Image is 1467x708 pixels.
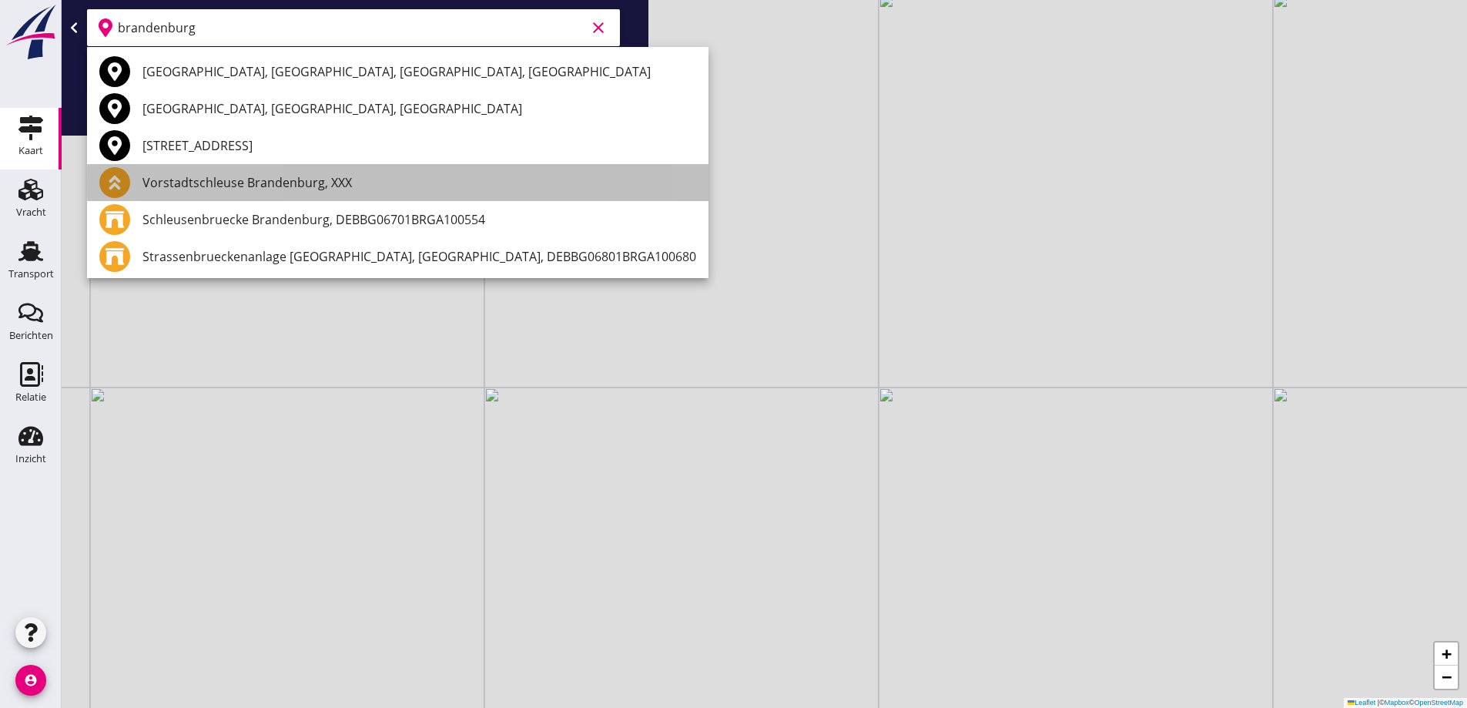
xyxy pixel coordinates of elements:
span: + [1442,644,1452,663]
div: Schleusenbruecke Brandenburg, DEBBG06701BRGA100554 [142,210,696,229]
div: Kaart [18,146,43,156]
i: account_circle [15,665,46,696]
div: Relatie [15,392,46,402]
i: clear [589,18,608,37]
img: logo-small.a267ee39.svg [3,4,59,61]
div: Vorstadtschleuse Brandenburg, XXX [142,173,696,192]
a: OpenStreetMap [1414,699,1463,706]
span: | [1378,699,1379,706]
input: Vertrekpunt [118,15,586,40]
div: Strassenbrueckenanlage [GEOGRAPHIC_DATA], [GEOGRAPHIC_DATA], DEBBG06801BRGA100680 [142,247,696,266]
div: Inzicht [15,454,46,464]
div: Transport [8,269,54,279]
div: Vracht [16,207,46,217]
div: [GEOGRAPHIC_DATA], [GEOGRAPHIC_DATA], [GEOGRAPHIC_DATA], [GEOGRAPHIC_DATA] [142,62,696,81]
div: © © [1344,698,1467,708]
div: Berichten [9,331,53,341]
a: Mapbox [1385,699,1409,706]
a: Leaflet [1348,699,1375,706]
a: Zoom in [1435,643,1458,666]
a: Zoom out [1435,666,1458,689]
span: − [1442,667,1452,686]
div: [STREET_ADDRESS] [142,136,696,155]
div: [GEOGRAPHIC_DATA], [GEOGRAPHIC_DATA], [GEOGRAPHIC_DATA] [142,99,696,118]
